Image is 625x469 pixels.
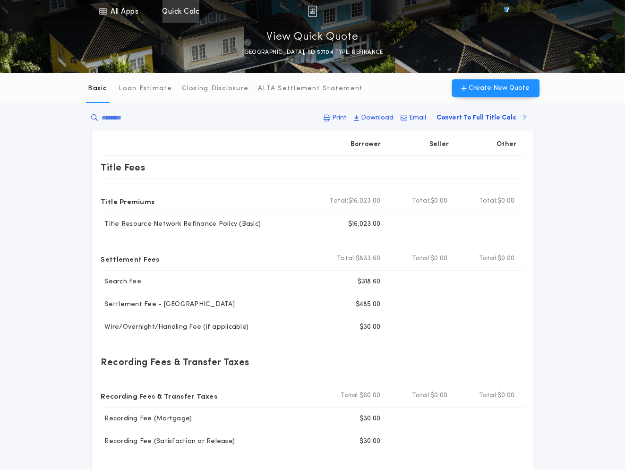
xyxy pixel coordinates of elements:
p: Borrower [351,140,381,149]
p: Wire/Overnight/Handling Fee (if applicable) [101,323,249,332]
p: Title Premiums [101,194,155,209]
p: Search Fee [101,277,142,287]
p: $30.00 [360,323,381,332]
b: Total: [412,391,431,401]
span: $0.00 [497,196,514,206]
button: Download [351,110,397,127]
p: Title Resource Network Refinance Policy (Basic) [101,220,261,229]
p: Title Fees [101,160,146,175]
p: Loan Estimate [119,84,172,94]
p: Basic [88,84,107,94]
p: Seller [429,140,449,149]
p: $485.00 [356,300,381,309]
button: Convert To Full Title Calc [429,109,534,127]
p: $30.00 [360,437,381,446]
b: Total: [412,196,431,206]
b: Total: [329,196,348,206]
b: Total: [412,254,431,264]
span: $0.00 [430,196,447,206]
span: $833.60 [356,254,381,264]
p: Settlement Fees [101,251,160,266]
button: Email [398,110,429,127]
b: Total: [341,391,360,401]
p: Print [333,113,347,123]
p: View Quick Quote [267,30,359,45]
p: $16,023.00 [348,220,381,229]
p: Other [497,140,516,149]
p: Email [410,113,427,123]
p: ALTA Settlement Statement [258,84,363,94]
span: $0.00 [497,254,514,264]
span: $0.00 [430,391,447,401]
button: Print [321,110,350,127]
b: Total: [479,254,498,264]
b: Total: [337,254,356,264]
p: Recording Fees & Transfer Taxes [101,354,249,369]
span: $0.00 [497,391,514,401]
span: Convert To Full Title Calc [437,113,517,123]
p: [GEOGRAPHIC_DATA], SD 57104 TYPE: REFINANCE [242,48,383,57]
b: Total: [479,391,498,401]
span: Create New Quote [469,83,530,93]
p: Recording Fee (Mortgage) [101,414,192,424]
img: img [308,6,317,17]
p: $30.00 [360,414,381,424]
p: Closing Disclosure [182,84,249,94]
p: $318.60 [358,277,381,287]
span: $0.00 [430,254,447,264]
span: $60.00 [360,391,381,401]
b: Total: [479,196,498,206]
img: vs-icon [487,7,526,16]
p: Recording Fees & Transfer Taxes [101,388,218,403]
span: $16,023.00 [348,196,381,206]
p: Settlement Fee - [GEOGRAPHIC_DATA] [101,300,235,309]
button: Create New Quote [452,79,539,97]
p: Recording Fee (Satisfaction or Release) [101,437,235,446]
p: Download [361,113,394,123]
